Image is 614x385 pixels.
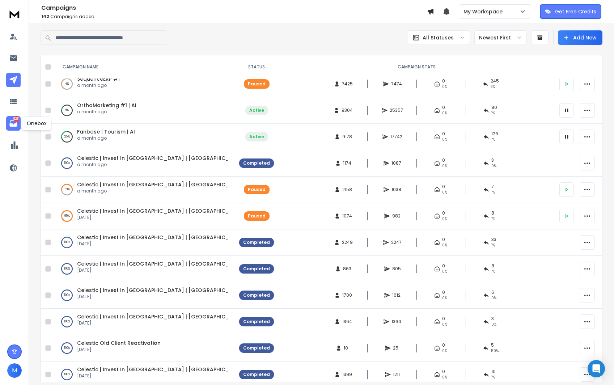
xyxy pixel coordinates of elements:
[442,216,447,222] span: 0%
[442,348,447,354] span: 0%
[491,105,497,110] span: 80
[77,109,136,115] p: a month ago
[235,55,278,79] th: STATUS
[391,319,401,325] span: 1364
[491,322,496,327] span: 0 %
[391,187,401,192] span: 1038
[342,107,353,113] span: 9304
[54,229,235,256] td: 100%Celestic | Invest In [GEOGRAPHIC_DATA] | [GEOGRAPHIC_DATA] | Only Business Owners[DATE]
[491,242,495,248] span: 1 %
[64,239,70,246] p: 100 %
[558,30,602,45] button: Add New
[342,187,352,192] span: 2158
[442,110,447,116] span: 0%
[249,134,264,140] div: Active
[491,295,496,301] span: 0 %
[243,240,270,245] div: Completed
[491,237,496,242] span: 33
[442,105,445,110] span: 0
[491,289,494,295] span: 6
[442,210,445,216] span: 0
[7,363,22,378] span: M
[442,163,447,169] span: 0%
[390,134,402,140] span: 17742
[54,124,235,150] td: 25%Fanbase | Tourism | AIa month ago
[7,7,22,21] img: logo
[442,295,447,301] span: 0%
[77,181,278,188] a: Celestic | Invest In [GEOGRAPHIC_DATA] | [GEOGRAPHIC_DATA] | Only CEOs
[278,55,555,79] th: CAMPAIGN STATS
[64,371,70,378] p: 100 %
[491,137,495,143] span: 1 %
[491,342,494,348] span: 5
[6,116,21,131] a: 8261
[491,157,494,163] span: 3
[77,320,228,326] p: [DATE]
[342,292,352,298] span: 1700
[13,116,19,122] p: 8261
[491,184,494,190] span: 7
[64,344,70,352] p: 100 %
[243,292,270,298] div: Completed
[442,263,445,269] span: 0
[391,240,402,245] span: 2247
[77,234,309,241] span: Celestic | Invest In [GEOGRAPHIC_DATA] | [GEOGRAPHIC_DATA] | Only Business Owners
[54,150,235,177] td: 100%Celestic | Invest In [GEOGRAPHIC_DATA] | [GEOGRAPHIC_DATA] | Only Foundersa month ago
[442,84,447,90] span: 0%
[54,97,235,124] td: 9%OrthoMarketing #1 | AIa month ago
[391,81,402,87] span: 7474
[342,134,352,140] span: 9178
[65,107,69,114] p: 9 %
[491,78,499,84] span: 245
[491,190,495,195] span: 1 %
[442,237,445,242] span: 0
[342,319,352,325] span: 1364
[64,318,70,325] p: 100 %
[77,260,275,267] span: Celestic | Invest In [GEOGRAPHIC_DATA] | [GEOGRAPHIC_DATA] | Founders
[77,287,264,294] a: Celestic | Invest In [GEOGRAPHIC_DATA] | [GEOGRAPHIC_DATA] | CEOs
[442,131,445,137] span: 0
[77,75,120,82] a: SequenceERP #1
[77,366,309,373] a: Celestic | Invest In [GEOGRAPHIC_DATA] | [GEOGRAPHIC_DATA] | Only Business Owners
[243,345,270,351] div: Completed
[77,207,309,215] a: Celestic | Invest In [GEOGRAPHIC_DATA] | [GEOGRAPHIC_DATA] | Only Business Owners
[491,84,495,90] span: 3 %
[77,294,228,300] p: [DATE]
[344,345,351,351] span: 10
[390,107,403,113] span: 25357
[442,342,445,348] span: 0
[41,13,49,20] span: 142
[54,71,235,97] td: 4%SequenceERP #1a month ago
[491,269,495,275] span: 1 %
[442,375,447,380] span: 0%
[77,241,228,247] p: [DATE]
[491,263,494,269] span: 8
[491,316,494,322] span: 3
[77,128,135,135] a: Fanbase | Tourism | AI
[77,267,228,273] p: [DATE]
[442,78,445,84] span: 0
[77,339,161,347] a: Celestic Old Client Reactivation
[248,187,266,192] div: Paused
[77,313,309,320] a: Celestic | Invest In [GEOGRAPHIC_DATA] | [GEOGRAPHIC_DATA] | Only Business Owners
[391,160,401,166] span: 1087
[392,266,401,272] span: 805
[41,14,427,20] p: Campaigns added
[77,135,135,141] p: a month ago
[491,369,496,375] span: 10
[588,360,605,377] div: Open Intercom Messenger
[249,107,264,113] div: Active
[474,30,527,45] button: Newest First
[243,160,270,166] div: Completed
[64,265,70,272] p: 100 %
[392,213,401,219] span: 982
[54,309,235,335] td: 100%Celestic | Invest In [GEOGRAPHIC_DATA] | [GEOGRAPHIC_DATA] | Only Business Owners[DATE]
[342,81,353,87] span: 7425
